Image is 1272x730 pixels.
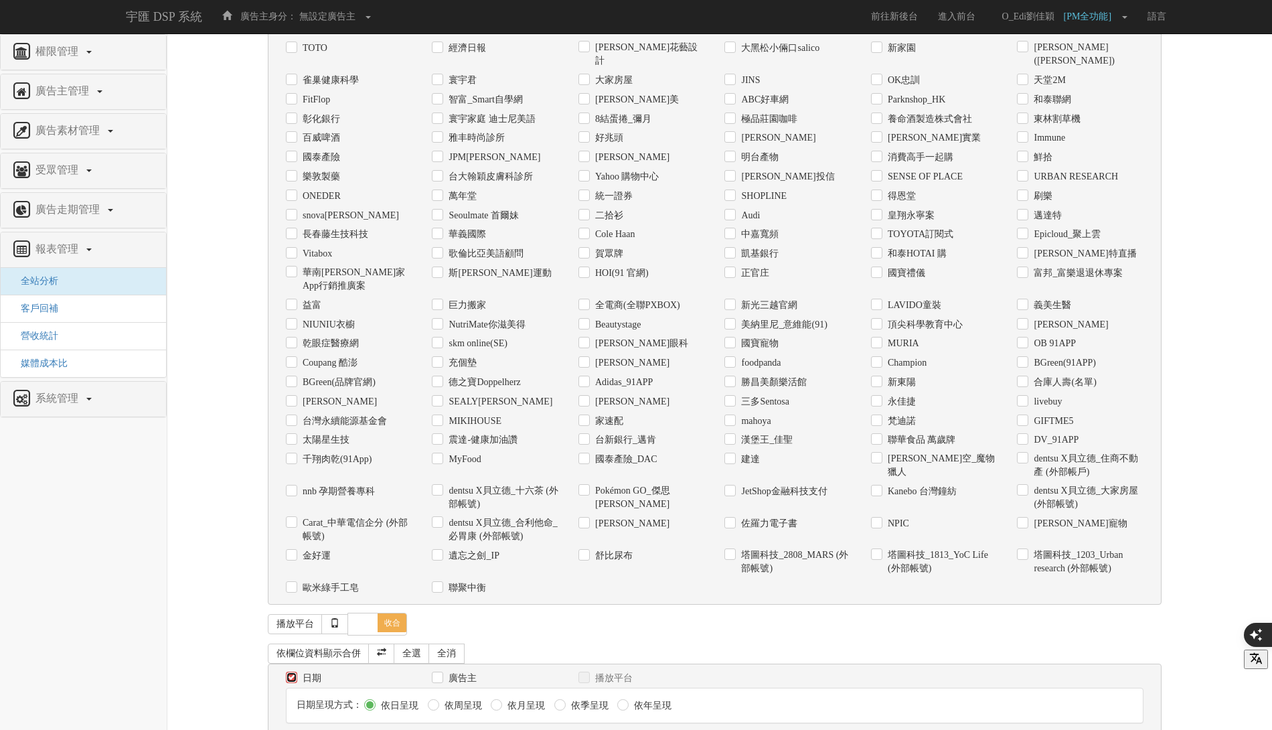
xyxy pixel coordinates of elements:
label: 養命酒製造株式會社 [884,113,972,126]
label: 金好運 [299,549,331,563]
label: 依年呈現 [631,699,671,713]
label: Beautystage [592,318,641,332]
label: [PERSON_NAME]眼科 [592,337,688,350]
label: 8結蛋捲_彌月 [592,113,651,126]
a: 全站分析 [11,276,58,286]
label: 巨力搬家 [445,299,486,312]
label: 智富_Smart自學網 [445,93,522,106]
label: 頂尖科學教育中心 [884,318,963,332]
label: livebuy [1030,395,1062,409]
label: 合庫人壽(名單) [1030,376,1096,389]
label: 賀眾牌 [592,247,623,261]
label: 塔圖科技_1813_YoC Life (外部帳號) [884,549,998,575]
label: MIKIHOUSE [445,415,501,428]
label: 塔圖科技_2808_MARS (外部帳號) [738,549,851,575]
a: 營收統計 [11,331,58,341]
label: 日期 [299,672,321,685]
label: 寰宇家庭 迪士尼美語 [445,113,536,126]
a: 廣告素材管理 [11,121,156,142]
label: URBAN RESEARCH [1030,170,1118,184]
label: 新光三越官網 [738,299,797,312]
label: 塔圖科技_1203_Urban research (外部帳號) [1030,549,1143,575]
label: [PERSON_NAME] [299,395,377,409]
label: 聯聚中衡 [445,581,486,595]
label: SENSE ОF PLACE [884,170,963,184]
a: 客戶回補 [11,303,58,313]
label: 凱基銀行 [738,247,779,261]
label: ONEDER [299,190,341,203]
a: 廣告主管理 [11,81,156,102]
label: 新家園 [884,42,916,55]
label: nnb 孕期營養專科 [299,485,376,498]
label: DV_91APP [1030,433,1079,447]
label: 乾眼症醫療網 [299,337,359,350]
label: 正官庄 [738,267,769,280]
label: mahoya [738,415,771,428]
label: 萬年堂 [445,190,477,203]
label: dentsu X貝立德_大家房屋 (外部帳號) [1030,484,1143,511]
label: 和泰HOTAI 購 [884,247,947,261]
label: 聯華食品 萬歲牌 [884,433,956,447]
label: SEALY[PERSON_NAME] [445,395,552,409]
label: 漢堡王_佳聖 [738,433,793,447]
span: 受眾管理 [32,164,85,175]
label: TOTO [299,42,327,55]
label: 美納里尼_意維能(91) [738,318,827,332]
label: 家速配 [592,415,623,428]
label: [PERSON_NAME]實業 [884,131,981,145]
label: BGreen(91APP) [1030,356,1096,370]
label: 太陽星生技 [299,433,349,447]
label: 勝昌美顏樂活館 [738,376,807,389]
label: 播放平台 [592,672,633,685]
label: Adidas_91APP [592,376,653,389]
a: 報表管理 [11,239,156,261]
label: NPIC [884,517,909,530]
span: 報表管理 [32,243,85,254]
a: 廣告走期管理 [11,200,156,221]
label: Yahoo 購物中心 [592,170,659,184]
label: 依月呈現 [504,699,545,713]
label: Coupang 酷澎 [299,356,357,370]
label: 依周呈現 [441,699,482,713]
label: Carat_中華電信企分 (外部帳號) [299,516,412,543]
label: [PERSON_NAME] [592,356,669,370]
label: [PERSON_NAME]美 [592,93,679,106]
label: 國泰產險_DAC [592,453,657,466]
label: 國泰產險 [299,151,340,164]
label: SHOPLINE [738,190,787,203]
label: 益富 [299,299,321,312]
label: 華南[PERSON_NAME]家App行銷推廣案 [299,266,412,293]
a: 媒體成本比 [11,358,68,368]
label: 鮮拾 [1030,151,1052,164]
label: 刷樂 [1030,190,1052,203]
label: [PERSON_NAME] [592,517,669,530]
span: 廣告主身分： [240,11,297,21]
label: 極品莊園咖啡 [738,113,797,126]
a: 受眾管理 [11,160,156,181]
span: 日期呈現方式： [297,700,362,710]
label: NIUNIU衣櫥 [299,318,355,332]
label: 義美生醫 [1030,299,1071,312]
label: 台新銀行_邁肯 [592,433,656,447]
label: [PERSON_NAME] [1030,318,1108,332]
label: Epicloud_聚上雲 [1030,228,1101,241]
label: 消費高手一起購 [884,151,953,164]
label: 舒比尿布 [592,549,633,563]
label: MyFood [445,453,481,466]
a: 權限管理 [11,42,156,63]
label: NutriMate你滋美得 [445,318,525,332]
label: Champion [884,356,927,370]
label: 三多Sentosa [738,395,789,409]
label: GIFTME5 [1030,415,1073,428]
label: Parknshop_HK [884,93,945,106]
label: 二拾衫 [592,209,623,222]
label: 國寶寵物 [738,337,779,350]
label: JINS [738,74,760,87]
label: 天堂2M [1030,74,1065,87]
label: Audi [738,209,760,222]
label: 依日呈現 [378,699,418,713]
